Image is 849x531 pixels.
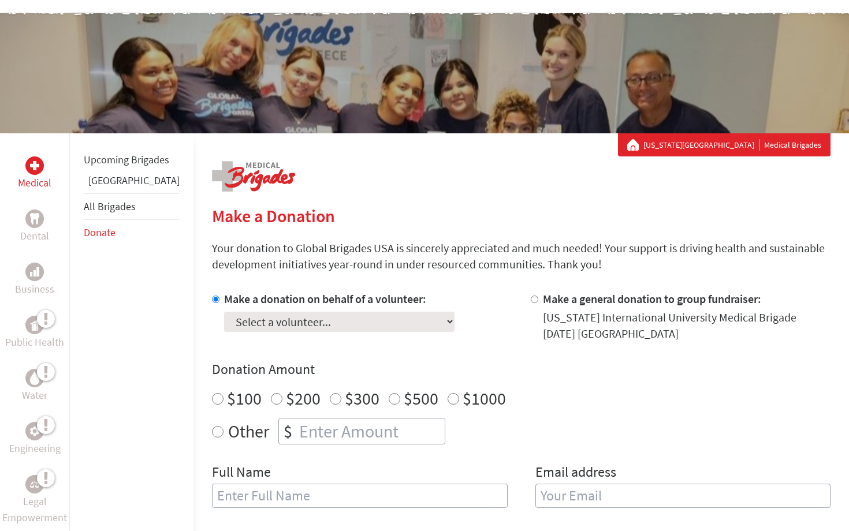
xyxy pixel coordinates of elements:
[463,387,506,409] label: $1000
[25,156,44,175] div: Medical
[404,387,438,409] label: $500
[9,422,61,457] a: EngineeringEngineering
[18,175,51,191] p: Medical
[212,240,831,272] p: Your donation to Global Brigades USA is sincerely appreciated and much needed! Your support is dr...
[224,291,426,306] label: Make a donation on behalf of a volunteer:
[543,309,831,342] div: [US_STATE] International University Medical Brigade [DATE] [GEOGRAPHIC_DATA]
[212,484,508,508] input: Enter Full Name
[2,493,67,526] p: Legal Empowerment
[25,263,44,281] div: Business
[279,418,297,444] div: $
[15,263,54,297] a: BusinessBusiness
[30,213,39,224] img: Dental
[84,147,180,173] li: Upcoming Brigades
[5,316,64,350] a: Public HealthPublic Health
[643,139,759,151] a: [US_STATE][GEOGRAPHIC_DATA]
[20,228,49,244] p: Dental
[84,200,136,213] a: All Brigades
[543,291,761,306] label: Make a general donation to group fundraiser:
[212,205,831,226] h2: Make a Donation
[227,387,262,409] label: $100
[9,440,61,457] p: Engineering
[84,193,180,220] li: All Brigades
[2,475,67,526] a: Legal EmpowermentLegal Empowerment
[20,210,49,244] a: DentalDental
[212,360,831,379] h4: Donation Amount
[30,371,39,384] img: Water
[212,463,271,484] label: Full Name
[297,418,445,444] input: Enter Amount
[88,174,180,187] a: [GEOGRAPHIC_DATA]
[84,226,116,239] a: Donate
[84,153,169,166] a: Upcoming Brigades
[30,427,39,436] img: Engineering
[25,475,44,493] div: Legal Empowerment
[30,267,39,276] img: Business
[84,220,180,245] li: Donate
[15,281,54,297] p: Business
[25,210,44,228] div: Dental
[30,481,39,488] img: Legal Empowerment
[535,463,616,484] label: Email address
[18,156,51,191] a: MedicalMedical
[5,334,64,350] p: Public Health
[535,484,831,508] input: Your Email
[84,173,180,193] li: Guatemala
[25,422,44,440] div: Engineering
[286,387,321,409] label: $200
[25,369,44,387] div: Water
[30,319,39,331] img: Public Health
[22,369,47,403] a: WaterWater
[25,316,44,334] div: Public Health
[627,139,821,151] div: Medical Brigades
[30,161,39,170] img: Medical
[345,387,379,409] label: $300
[228,418,269,444] label: Other
[22,387,47,403] p: Water
[212,161,295,192] img: logo-medical.png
